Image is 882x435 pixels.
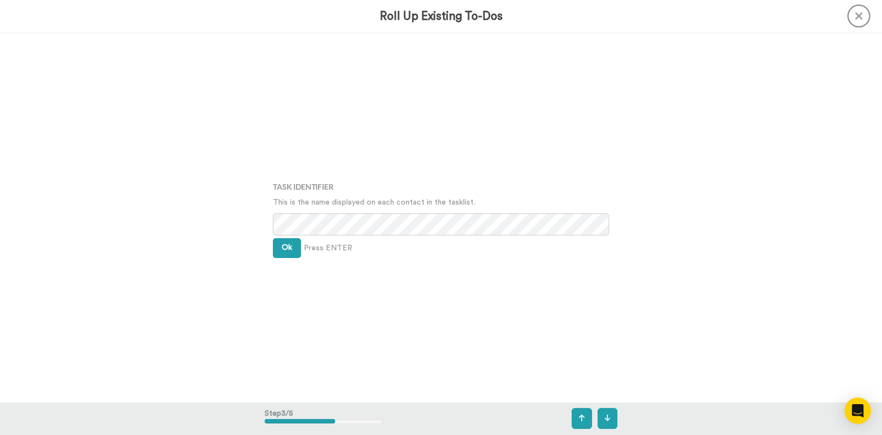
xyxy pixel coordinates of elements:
[282,244,292,251] span: Ok
[380,10,503,23] h3: Roll Up Existing To-Dos
[265,402,382,434] div: Step 3 / 5
[845,398,871,424] div: Open Intercom Messenger
[273,182,609,191] h4: Task Identifier
[273,238,301,258] button: Ok
[304,243,352,254] span: Press ENTER
[273,197,609,208] p: This is the name displayed on each contact in the tasklist.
